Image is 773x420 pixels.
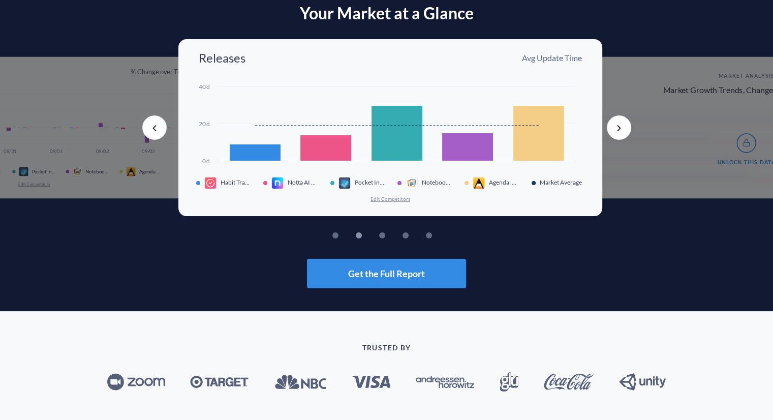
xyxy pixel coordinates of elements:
img: app icon [406,177,418,189]
div: app [19,167,32,176]
img: Unity_Technologies_logo.svg [619,373,666,391]
span: Notta AI Notetaker: Transcribe [288,179,318,186]
img: app icon [473,177,485,189]
text: 08/31 [3,148,17,154]
span: Get the Full Report [348,269,425,278]
button: Previous [142,115,167,140]
button: 2 [371,232,377,238]
div: app [271,177,288,189]
h3: Releases [199,51,245,65]
div: app [406,177,422,189]
button: Edit Competitors [18,182,50,187]
p: TRUSTED BY [82,344,692,352]
img: Glu_Mobile_logo.svg [500,372,518,392]
div: app [473,177,489,189]
img: Zoom_logo.svg [107,373,165,391]
p: Avg Update Time [522,52,582,64]
button: Next [607,115,631,140]
text: 0d [202,157,209,165]
button: Edit Competitors [370,195,411,202]
div: app [126,167,139,176]
span: Habit Tracker [221,179,251,186]
button: 3 [394,232,400,238]
span: Notebook - Take notes with AI [85,169,110,175]
div: app [73,167,86,176]
img: app icon [126,167,136,176]
text: 09/02 [95,148,109,154]
span: Pocket Informant [355,179,385,186]
p: % Change over Time [131,68,188,77]
img: Andreessen_Horowitz_new_logo.svg [416,376,474,388]
img: app icon [19,167,28,176]
img: NBC_logo.svg [274,374,326,389]
button: 4 [418,232,424,238]
div: app [204,177,221,189]
span: Notebook - Take notes with AI [422,179,452,186]
img: app icon [271,177,284,189]
img: Target_logo.svg [190,376,249,388]
img: app icon [204,177,217,189]
img: app icon [338,177,351,189]
div: app [338,177,355,189]
text: 09/01 [49,148,64,154]
text: 09/03 [141,148,156,154]
span: Market Average [540,179,584,186]
text: 40d [199,83,209,91]
span: Agenda: Notes meets Calendar [489,179,519,186]
img: app icon [73,167,82,176]
img: Visa_Inc._logo.svg [352,376,391,388]
text: 20d [199,120,209,128]
img: Coca-Cola_logo.svg [544,374,594,390]
span: Agenda: Notes meets Calendar [139,169,164,175]
button: 1 [348,232,354,238]
button: 5 [441,232,447,238]
button: Get the Full Report [307,259,466,288]
span: Pocket Informant [32,169,56,175]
